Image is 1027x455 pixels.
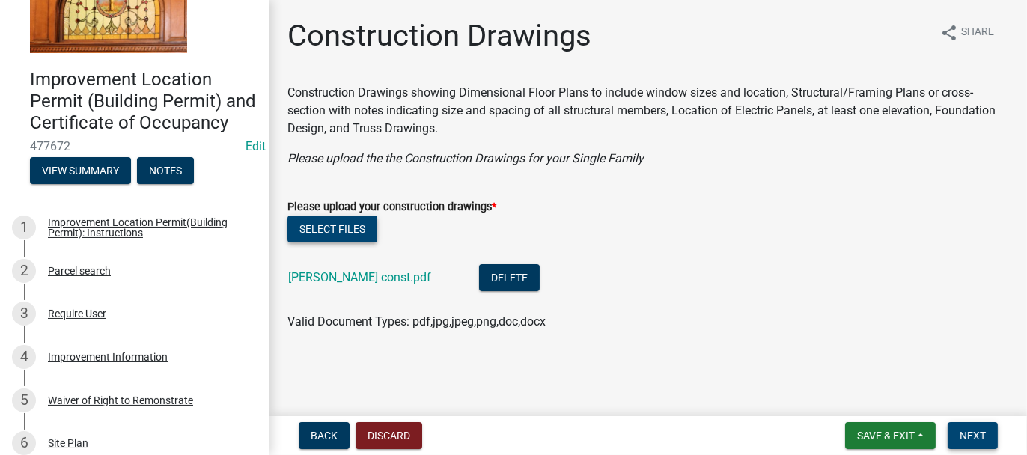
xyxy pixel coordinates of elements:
[12,259,36,283] div: 2
[30,157,131,184] button: View Summary
[479,264,540,291] button: Delete
[137,166,194,178] wm-modal-confirm: Notes
[940,24,958,42] i: share
[246,139,266,153] wm-modal-confirm: Edit Application Number
[287,314,546,329] span: Valid Document Types: pdf,jpg,jpeg,png,doc,docx
[12,302,36,326] div: 3
[961,24,994,42] span: Share
[845,422,936,449] button: Save & Exit
[30,139,240,153] span: 477672
[287,18,591,54] h1: Construction Drawings
[948,422,998,449] button: Next
[246,139,266,153] a: Edit
[287,216,377,242] button: Select files
[48,308,106,319] div: Require User
[960,430,986,442] span: Next
[12,216,36,239] div: 1
[48,266,111,276] div: Parcel search
[48,352,168,362] div: Improvement Information
[12,388,36,412] div: 5
[287,84,1009,138] p: Construction Drawings showing Dimensional Floor Plans to include window sizes and location, Struc...
[288,270,431,284] a: [PERSON_NAME] const.pdf
[287,151,644,165] i: Please upload the the Construction Drawings for your Single Family
[287,202,496,213] label: Please upload your construction drawings
[928,18,1006,47] button: shareShare
[137,157,194,184] button: Notes
[479,272,540,286] wm-modal-confirm: Delete Document
[48,395,193,406] div: Waiver of Right to Remonstrate
[30,166,131,178] wm-modal-confirm: Summary
[299,422,350,449] button: Back
[311,430,338,442] span: Back
[12,345,36,369] div: 4
[356,422,422,449] button: Discard
[30,69,257,133] h4: Improvement Location Permit (Building Permit) and Certificate of Occupancy
[12,431,36,455] div: 6
[48,438,88,448] div: Site Plan
[857,430,915,442] span: Save & Exit
[48,217,246,238] div: Improvement Location Permit(Building Permit): Instructions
